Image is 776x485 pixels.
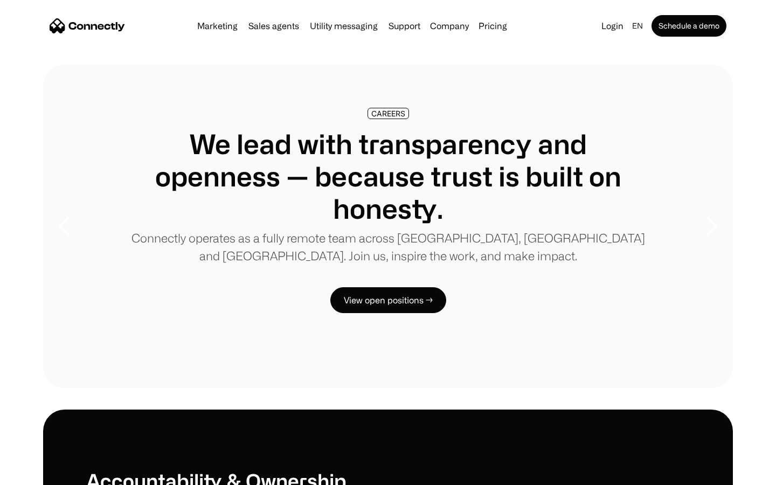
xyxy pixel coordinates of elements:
a: Login [597,18,628,33]
div: Company [430,18,469,33]
div: CAREERS [371,109,405,117]
div: en [632,18,643,33]
a: View open positions → [330,287,446,313]
a: Support [384,22,425,30]
a: Pricing [474,22,511,30]
a: Utility messaging [306,22,382,30]
a: Marketing [193,22,242,30]
a: Sales agents [244,22,303,30]
aside: Language selected: English [11,465,65,481]
h1: We lead with transparency and openness — because trust is built on honesty. [129,128,647,225]
a: Schedule a demo [652,15,726,37]
ul: Language list [22,466,65,481]
p: Connectly operates as a fully remote team across [GEOGRAPHIC_DATA], [GEOGRAPHIC_DATA] and [GEOGRA... [129,229,647,265]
